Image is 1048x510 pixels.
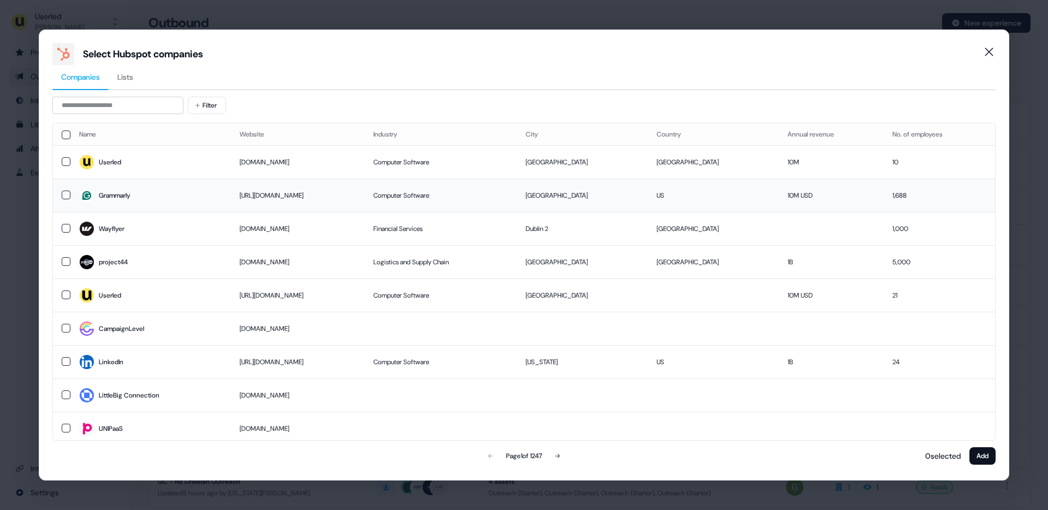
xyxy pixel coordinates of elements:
[231,145,365,179] td: [DOMAIN_NAME]
[231,278,365,312] td: [URL][DOMAIN_NAME]
[506,450,542,461] div: Page 1 of 1247
[99,423,123,434] div: UNIPaaS
[884,212,995,245] td: 1,000
[884,278,995,312] td: 21
[517,245,648,278] td: [GEOGRAPHIC_DATA]
[921,450,961,461] p: 0 selected
[365,278,517,312] td: Computer Software
[517,212,648,245] td: Dublin 2
[648,123,779,145] th: Country
[365,123,517,145] th: Industry
[365,212,517,245] td: Financial Services
[779,145,884,179] td: 10M
[365,179,517,212] td: Computer Software
[884,145,995,179] td: 10
[779,345,884,378] td: 1B
[70,123,231,145] th: Name
[231,245,365,278] td: [DOMAIN_NAME]
[648,179,779,212] td: US
[99,290,121,301] div: Userled
[884,179,995,212] td: 1,688
[231,378,365,412] td: [DOMAIN_NAME]
[884,345,995,378] td: 24
[231,312,365,345] td: [DOMAIN_NAME]
[517,278,648,312] td: [GEOGRAPHIC_DATA]
[517,345,648,378] td: [US_STATE]
[188,97,226,114] button: Filter
[83,48,203,61] div: Select Hubspot companies
[231,123,365,145] th: Website
[365,345,517,378] td: Computer Software
[365,145,517,179] td: Computer Software
[99,223,124,234] div: Wayflyer
[99,190,130,201] div: Grammarly
[99,257,128,268] div: project44
[969,447,996,465] button: Add
[117,72,133,82] span: Lists
[99,390,159,401] div: LittleBig Connection
[231,345,365,378] td: [URL][DOMAIN_NAME]
[99,357,123,367] div: LinkedIn
[648,245,779,278] td: [GEOGRAPHIC_DATA]
[99,323,144,334] div: CampaignLevel
[779,278,884,312] td: 10M USD
[517,179,648,212] td: [GEOGRAPHIC_DATA]
[884,123,995,145] th: No. of employees
[61,72,100,82] span: Companies
[648,145,779,179] td: [GEOGRAPHIC_DATA]
[99,157,121,168] div: Userled
[779,179,884,212] td: 10M USD
[231,212,365,245] td: [DOMAIN_NAME]
[231,179,365,212] td: [URL][DOMAIN_NAME]
[517,123,648,145] th: City
[779,245,884,278] td: 1B
[648,212,779,245] td: [GEOGRAPHIC_DATA]
[648,345,779,378] td: US
[779,123,884,145] th: Annual revenue
[884,245,995,278] td: 5,000
[231,412,365,445] td: [DOMAIN_NAME]
[517,145,648,179] td: [GEOGRAPHIC_DATA]
[365,245,517,278] td: Logistics and Supply Chain
[978,41,1000,63] button: Close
